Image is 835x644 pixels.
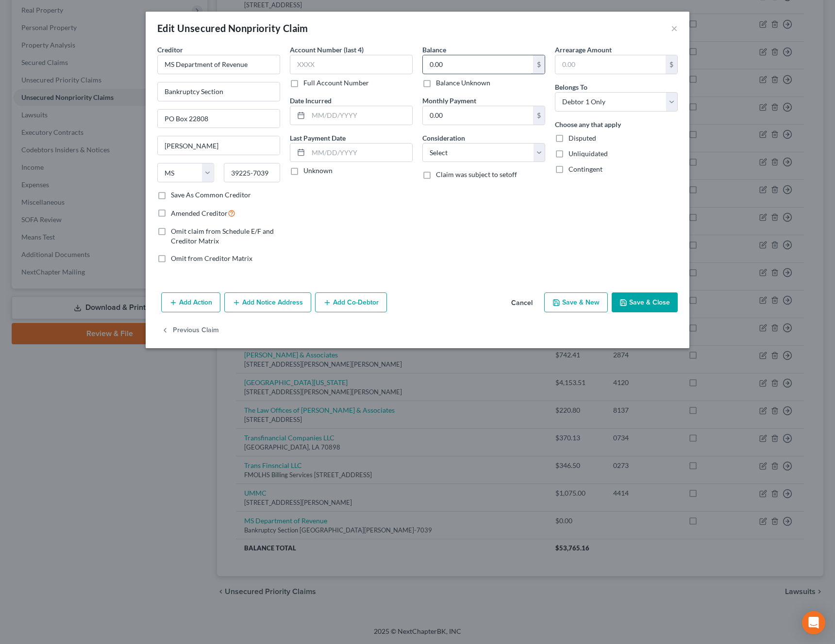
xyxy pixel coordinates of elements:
label: Account Number (last 4) [290,45,364,55]
label: Full Account Number [303,78,369,88]
input: Enter zip... [224,163,281,182]
label: Choose any that apply [555,119,621,129]
span: Contingent [568,165,602,173]
label: Consideration [422,133,465,143]
div: $ [533,55,545,74]
span: Amended Creditor [171,209,228,217]
input: 0.00 [423,106,533,125]
button: Add Co-Debtor [315,292,387,313]
div: $ [533,106,545,125]
label: Arrearage Amount [555,45,612,55]
label: Unknown [303,166,333,176]
button: Cancel [503,293,540,313]
span: Omit from Creditor Matrix [171,254,252,262]
div: Open Intercom Messenger [802,611,825,634]
input: Enter city... [158,136,280,155]
input: 0.00 [423,55,533,74]
span: Belongs To [555,83,587,91]
span: Omit claim from Schedule E/F and Creditor Matrix [171,227,274,245]
label: Date Incurred [290,96,332,106]
span: Claim was subject to setoff [436,170,517,178]
input: Apt, Suite, etc... [158,110,280,128]
span: Unliquidated [568,149,608,158]
div: Edit Unsecured Nonpriority Claim [157,21,308,35]
input: 0.00 [555,55,666,74]
input: Search creditor by name... [157,55,280,74]
button: Previous Claim [161,320,219,340]
label: Monthly Payment [422,96,476,106]
input: XXXX [290,55,413,74]
button: × [671,22,678,34]
span: Disputed [568,134,596,142]
button: Save & Close [612,292,678,313]
label: Last Payment Date [290,133,346,143]
button: Save & New [544,292,608,313]
button: Add Action [161,292,220,313]
button: Add Notice Address [224,292,311,313]
span: Creditor [157,46,183,54]
input: MM/DD/YYYY [308,106,412,125]
input: MM/DD/YYYY [308,144,412,162]
label: Balance Unknown [436,78,490,88]
input: Enter address... [158,82,280,101]
label: Balance [422,45,446,55]
div: $ [666,55,677,74]
label: Save As Common Creditor [171,190,251,200]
